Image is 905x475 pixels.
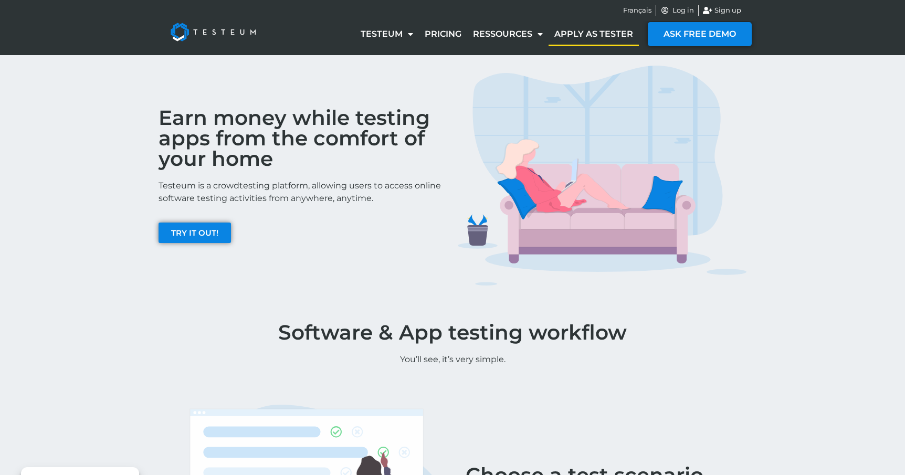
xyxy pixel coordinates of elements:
span: TRY IT OUT! [171,229,218,237]
a: Testeum [355,22,419,46]
a: Pricing [419,22,467,46]
span: Sign up [712,5,741,16]
a: ASK FREE DEMO [648,22,752,46]
span: Log in [670,5,694,16]
img: Testeum Logo - Application crowdtesting platform [159,11,268,53]
p: You’ll see, it’s very simple. [153,353,752,366]
span: ASK FREE DEMO [664,30,736,38]
a: Français [623,5,651,16]
a: Sign up [703,5,742,16]
a: Ressources [467,22,549,46]
img: TESTERS IMG 1 [458,66,746,286]
h1: Software & App testing workflow [153,322,752,343]
nav: Menu [355,22,639,46]
a: TRY IT OUT! [159,223,231,243]
a: Log in [660,5,694,16]
p: Testeum is a crowdtesting platform, allowing users to access online software testing activities f... [159,180,447,205]
a: Apply as tester [549,22,639,46]
h2: Earn money while testing apps from the comfort of your home [159,108,447,169]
